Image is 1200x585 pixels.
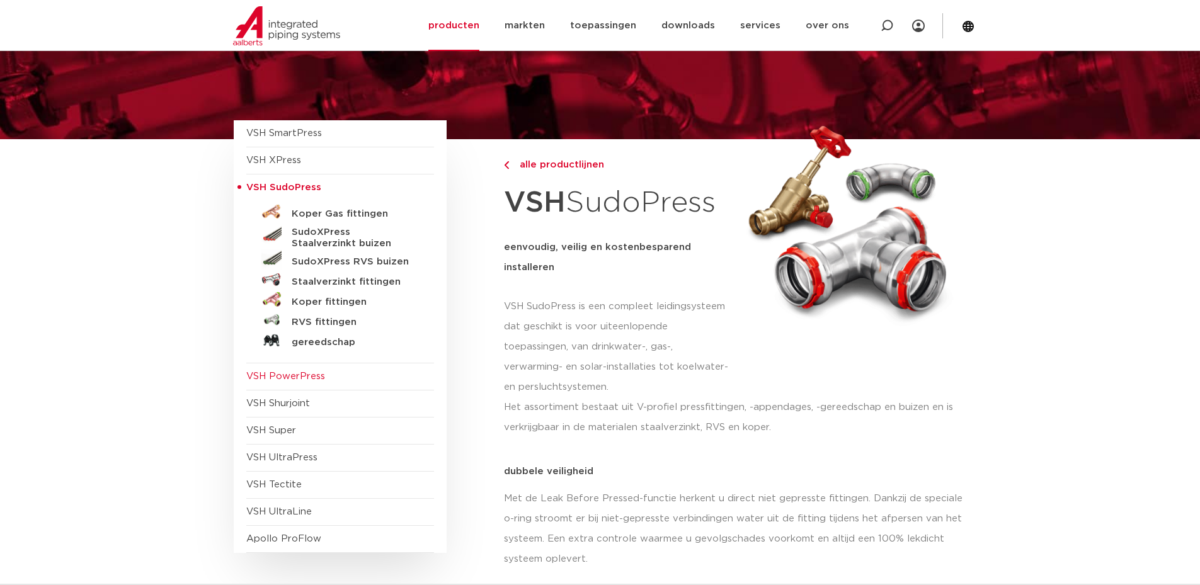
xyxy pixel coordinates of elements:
[292,208,416,220] h5: Koper Gas fittingen
[246,222,434,249] a: SudoXPress Staalverzinkt buizen
[504,179,732,227] h1: SudoPress
[246,372,325,381] a: VSH PowerPress
[292,227,416,249] h5: SudoXPress Staalverzinkt buizen
[246,399,310,408] a: VSH Shurjoint
[504,397,967,438] p: Het assortiment bestaat uit V-profiel pressfittingen, -appendages, -gereedschap en buizen en is v...
[292,256,416,268] h5: SudoXPress RVS buizen
[246,507,312,516] a: VSH UltraLine
[246,183,321,192] span: VSH SudoPress
[504,157,732,173] a: alle productlijnen
[246,270,434,290] a: Staalverzinkt fittingen
[246,156,301,165] a: VSH XPress
[246,453,317,462] a: VSH UltraPress
[246,534,321,543] a: Apollo ProFlow
[504,297,732,397] p: VSH SudoPress is een compleet leidingsysteem dat geschikt is voor uiteenlopende toepassingen, van...
[292,276,416,288] h5: Staalverzinkt fittingen
[246,310,434,330] a: RVS fittingen
[246,330,434,350] a: gereedschap
[246,202,434,222] a: Koper Gas fittingen
[246,249,434,270] a: SudoXPress RVS buizen
[246,426,296,435] a: VSH Super
[246,290,434,310] a: Koper fittingen
[246,480,302,489] a: VSH Tectite
[504,188,566,217] strong: VSH
[504,467,967,476] p: dubbele veiligheid
[292,317,416,328] h5: RVS fittingen
[504,242,691,272] strong: eenvoudig, veilig en kostenbesparend installeren
[504,161,509,169] img: chevron-right.svg
[292,297,416,308] h5: Koper fittingen
[292,337,416,348] h5: gereedschap
[512,160,604,169] span: alle productlijnen
[246,128,322,138] a: VSH SmartPress
[504,489,967,569] p: Met de Leak Before Pressed-functie herkent u direct niet gepresste fittingen. Dankzij de speciale...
